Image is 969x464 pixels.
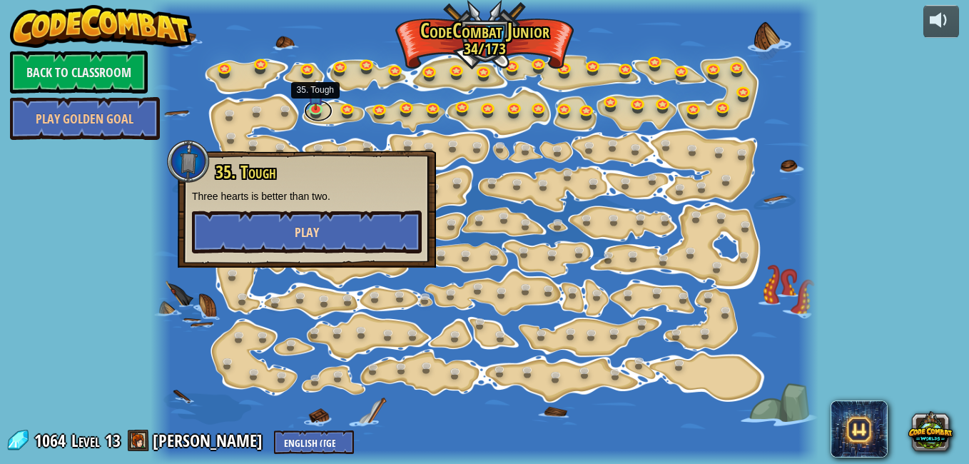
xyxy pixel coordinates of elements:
span: 1064 [34,429,70,452]
img: level-banner-unstarted-subscriber.png [308,84,323,110]
a: [PERSON_NAME] [153,429,267,452]
a: Back to Classroom [10,51,148,94]
span: Play [295,223,319,241]
p: Three hearts is better than two. [192,189,422,203]
span: Level [71,429,100,453]
button: Adjust volume [923,5,959,39]
button: Play [192,211,422,253]
img: CodeCombat - Learn how to code by playing a game [10,5,193,48]
a: Play Golden Goal [10,97,160,140]
span: 35. Tough [215,160,276,184]
span: 13 [105,429,121,452]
